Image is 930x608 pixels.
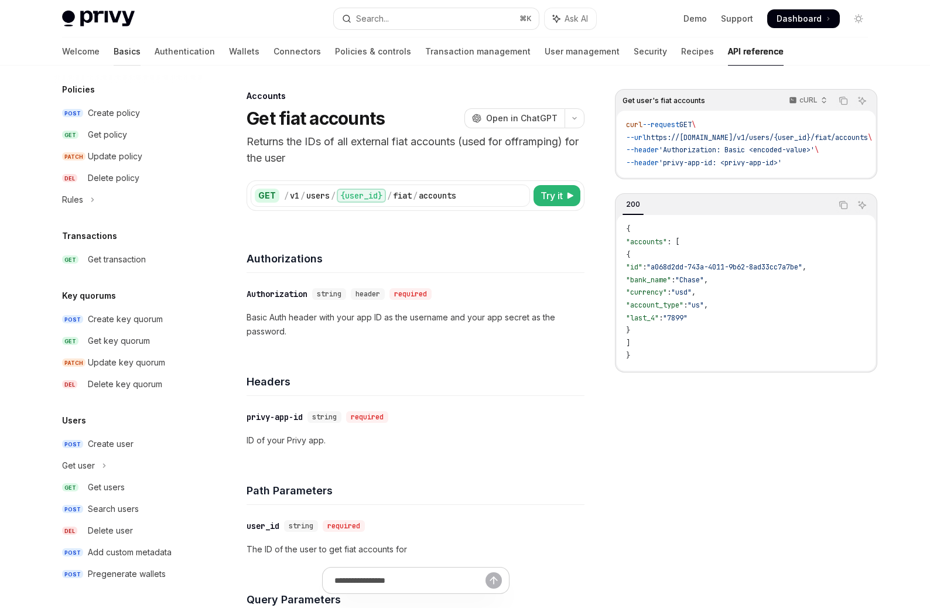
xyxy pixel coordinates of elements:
a: API reference [728,37,784,66]
span: --url [626,133,647,142]
span: : [667,288,671,297]
span: } [626,351,630,360]
a: POSTCreate key quorum [53,309,203,330]
a: Policies & controls [335,37,411,66]
span: GET [62,337,78,346]
span: : [659,313,663,323]
span: GET [62,255,78,264]
a: POSTSearch users [53,498,203,520]
button: Ask AI [854,93,870,108]
span: "last_4" [626,313,659,323]
span: POST [62,505,83,514]
span: POST [62,109,83,118]
span: Ask AI [565,13,588,25]
span: ] [626,339,630,348]
div: Delete user [88,524,133,538]
div: Create policy [88,106,140,120]
a: PATCHUpdate key quorum [53,352,203,373]
span: PATCH [62,152,86,161]
button: Copy the contents from the code block [836,93,851,108]
div: Update policy [88,149,142,163]
a: Support [721,13,753,25]
h5: Users [62,414,86,428]
button: Try it [534,185,580,206]
div: fiat [393,190,412,201]
div: accounts [419,190,456,201]
h4: Path Parameters [247,483,584,498]
button: Send message [485,572,502,589]
p: cURL [799,95,818,105]
span: GET [62,131,78,139]
span: 'privy-app-id: <privy-app-id>' [659,158,782,168]
span: string [289,521,313,531]
span: POST [62,315,83,324]
span: "currency" [626,288,667,297]
div: Update key quorum [88,356,165,370]
a: Welcome [62,37,100,66]
span: 'Authorization: Basic <encoded-value>' [659,145,815,155]
div: privy-app-id [247,411,303,423]
div: Accounts [247,90,584,102]
a: Connectors [273,37,321,66]
a: Authentication [155,37,215,66]
span: curl [626,120,642,129]
div: / [284,190,289,201]
button: Toggle Get user section [53,455,203,476]
h5: Key quorums [62,289,116,303]
a: GETGet policy [53,124,203,145]
span: PATCH [62,358,86,367]
span: \ [815,145,819,155]
span: DEL [62,527,77,535]
div: Authorization [247,288,307,300]
span: , [704,275,708,285]
span: \ [692,120,696,129]
span: string [317,289,341,299]
span: ⌘ K [519,14,532,23]
span: { [626,224,630,234]
div: Pregenerate wallets [88,567,166,581]
button: Toggle assistant panel [545,8,596,29]
a: User management [545,37,620,66]
div: Get user [62,459,95,473]
input: Ask a question... [334,568,485,593]
h5: Policies [62,83,95,97]
span: "a068d2dd-743a-4011-9b62-8ad33cc7a7be" [647,262,802,272]
div: Get key quorum [88,334,150,348]
span: , [802,262,806,272]
span: : [ [667,237,679,247]
a: Security [634,37,667,66]
div: Get policy [88,128,127,142]
span: --request [642,120,679,129]
a: POSTCreate user [53,433,203,455]
span: GET [62,483,78,492]
button: Ask AI [854,197,870,213]
h1: Get fiat accounts [247,108,385,129]
a: POSTPregenerate wallets [53,563,203,585]
div: required [323,520,365,532]
a: DELDelete policy [53,168,203,189]
div: required [346,411,388,423]
span: , [704,300,708,310]
span: { [626,250,630,259]
a: GETGet users [53,477,203,498]
a: Wallets [229,37,259,66]
span: GET [679,120,692,129]
a: POSTCreate policy [53,103,203,124]
span: "account_type" [626,300,683,310]
button: Copy the contents from the code block [836,197,851,213]
div: / [331,190,336,201]
h4: Authorizations [247,251,584,267]
div: Search... [356,12,389,26]
span: Get user's fiat accounts [623,96,705,105]
div: / [413,190,418,201]
span: "id" [626,262,642,272]
div: Get transaction [88,252,146,267]
div: Create user [88,437,134,451]
span: POST [62,570,83,579]
a: DELDelete user [53,520,203,541]
span: Dashboard [777,13,822,25]
div: Delete key quorum [88,377,162,391]
span: https://[DOMAIN_NAME]/v1/users/{user_id}/fiat/accounts [647,133,868,142]
span: , [692,288,696,297]
div: 200 [623,197,644,211]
